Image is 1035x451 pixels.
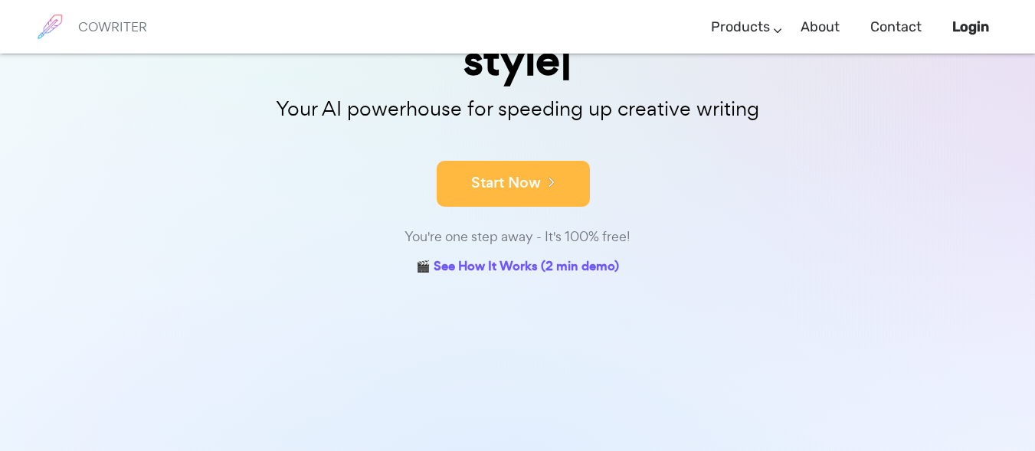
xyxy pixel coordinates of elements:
[870,5,922,50] a: Contact
[135,93,901,126] p: Your AI powerhouse for speeding up creative writing
[801,5,840,50] a: About
[31,8,69,46] img: brand logo
[135,226,901,248] div: You're one step away - It's 100% free!
[952,5,989,50] a: Login
[78,20,147,34] h6: COWRITER
[416,256,619,279] a: 🎬 See How It Works (2 min demo)
[437,161,590,207] button: Start Now
[711,5,770,50] a: Products
[952,18,989,35] b: Login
